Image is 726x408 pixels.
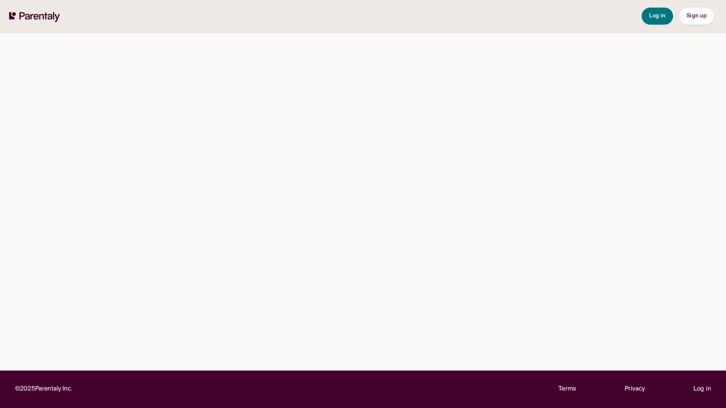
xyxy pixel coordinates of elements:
a: Log in [693,384,711,394]
button: Log in [642,8,673,25]
span: Log in [649,13,665,19]
span: Sign up [687,13,706,19]
a: Privacy [625,384,645,394]
button: Sign up [679,8,714,25]
p: © 2025 Parentaly Inc. [15,384,73,394]
a: Terms [558,384,576,394]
